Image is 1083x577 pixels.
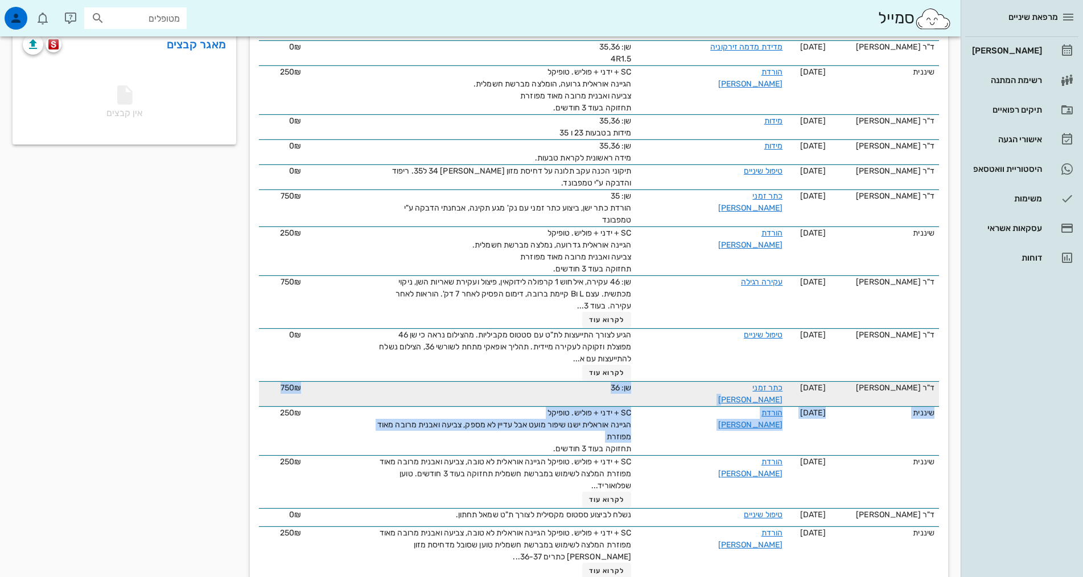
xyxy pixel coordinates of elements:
span: [DATE] [800,277,826,287]
a: טיפול שיניים [744,510,783,520]
span: [DATE] [800,457,826,467]
div: תיקים רפואיים [970,105,1042,114]
span: 250₪ [280,67,301,77]
div: רשימת המתנה [970,76,1042,85]
span: אין קבצים [106,89,142,118]
button: לקרוא עוד [582,492,632,508]
div: היסטוריית וואטסאפ [970,164,1042,174]
div: [PERSON_NAME] [970,46,1042,55]
span: 0₪ [289,330,301,340]
a: היסטוריית וואטסאפ [965,155,1078,183]
span: 250₪ [280,457,301,467]
span: SC + ידני + פוליש. טופיקל הגיינה אוראלית גדרועה, נמלצה מברשת חשמלית. צביעה ואבנית מרובה מאוד מפוז... [472,228,631,274]
div: ד"ר [PERSON_NAME] [835,140,934,152]
a: תיקים רפואיים [965,96,1078,123]
span: 0₪ [289,42,301,52]
span: נשלח לביצוע ססטוס מקסילית לצורך ת"ט שמאל תחתון. [456,510,632,520]
img: SmileCloud logo [915,7,952,30]
a: מידות [764,116,783,126]
a: רשימת המתנה [965,67,1078,94]
span: [DATE] [800,42,826,52]
span: לקרוא עוד [589,567,624,575]
span: תיקוני הכנה עקב תלונה על דחיסת מזון [PERSON_NAME] 34 ל35. ריפוד והדבקה ע"י טמפבונד. [392,166,631,188]
button: לקרוא עוד [582,365,632,381]
span: מרפאת שיניים [1008,12,1058,22]
a: עקירה רגילה [741,277,783,287]
a: הורדת [PERSON_NAME] [718,528,783,550]
a: אישורי הגעה [965,126,1078,153]
span: [DATE] [800,166,826,176]
div: שיננית [835,66,934,78]
div: סמייל [878,6,952,31]
span: SC + ידני + פוליש. טופיקל הגיינה אוראלית לא טובה, צביעה ואבנית מרובה מאוד מפוזרת המלצה לשימוש במב... [380,457,631,491]
span: [DATE] [800,116,826,126]
span: 750₪ [281,191,301,201]
span: SC + ידני + פוליש. טופיקל הגיינה אוראלית לא טובה, צביעה ואבנית מרובה מאוד מפוזרת המלצה לשימוש במב... [380,528,631,562]
a: הורדת [PERSON_NAME] [718,408,783,430]
span: 250₪ [280,408,301,418]
span: [DATE] [800,408,826,418]
div: דוחות [970,253,1042,262]
span: 750₪ [281,277,301,287]
a: [PERSON_NAME] [965,37,1078,64]
span: לקרוא עוד [589,496,624,504]
a: משימות [965,185,1078,212]
span: שן: 35,36 מידה ראשונית לקראת טבעות. [535,141,632,163]
div: ד"ר [PERSON_NAME] [835,165,934,177]
div: שיננית [835,407,934,419]
a: כתר זמני [PERSON_NAME] [718,383,783,405]
div: עסקאות אשראי [970,224,1042,233]
span: [DATE] [800,67,826,77]
span: לקרוא עוד [589,316,624,324]
span: לקרוא עוד [589,369,624,377]
span: 250₪ [280,528,301,538]
a: הורדת [PERSON_NAME] [718,67,783,89]
div: ד"ר [PERSON_NAME] [835,190,934,202]
div: משימות [970,194,1042,203]
span: [DATE] [800,228,826,238]
span: [DATE] [800,528,826,538]
span: תג [34,9,40,16]
span: 750₪ [281,383,301,393]
img: scanora logo [48,39,59,50]
span: שן: 35 הורדת כתר ישן, ביצוע כתר זמני עם נק' מגע תקינה, אבחנתי הדבקה ע"י טמפבונד [404,191,631,225]
div: ד"ר [PERSON_NAME] [835,329,934,341]
span: SC + ידני + פוליש. טופיקל הגיינה אוראלית גרועה, הומלצה מברשת חשמלית. צביעה ואבנית מרובה מאוד מפוז... [473,67,631,113]
span: 0₪ [289,510,301,520]
a: טיפול שיניים [744,330,783,340]
span: [DATE] [800,330,826,340]
span: [DATE] [800,141,826,151]
a: מידות [764,141,783,151]
a: כתר זמני [PERSON_NAME] [718,191,783,213]
div: שיננית [835,527,934,539]
div: שיננית [835,456,934,468]
span: הגיע לצורך התייעצות לת"ט עם סטטוס מקביליות. מהצילום נראה כי שן 46 מפוצלת וזקוקה לעקירה מיידית. תה... [379,330,631,364]
span: [DATE] [800,191,826,201]
span: שן: 46 עקירה, אילחוש 1 קרפולה לידוקאין, פיצול ועקירת שאריות השן, ניקוי מכתשית. עצם L וB קיימת ברו... [396,277,632,311]
a: מאגר קבצים [167,35,227,53]
span: 0₪ [289,141,301,151]
span: 0₪ [289,116,301,126]
span: שן: 35,36 4R1.5 [599,42,631,64]
a: מדידת מדמה זירקוניה [710,42,783,52]
span: שן: 35,36 מידות בטבעות 23 ו 35 [559,116,631,138]
div: ד"ר [PERSON_NAME] [835,509,934,521]
div: שיננית [835,227,934,239]
span: 250₪ [280,228,301,238]
span: שן: 36 [611,383,632,393]
div: ד"ר [PERSON_NAME] [835,276,934,288]
span: 0₪ [289,166,301,176]
button: לקרוא עוד [582,312,632,328]
a: טיפול שיניים [744,166,783,176]
div: ד"ר [PERSON_NAME] [835,115,934,127]
button: scanora logo [46,36,61,52]
span: [DATE] [800,383,826,393]
a: דוחות [965,244,1078,271]
div: ד"ר [PERSON_NAME] [835,382,934,394]
span: [DATE] [800,510,826,520]
div: אישורי הגעה [970,135,1042,144]
a: הורדת [PERSON_NAME] [718,457,783,479]
a: עסקאות אשראי [965,215,1078,242]
a: הורדת [PERSON_NAME] [718,228,783,250]
div: ד"ר [PERSON_NAME] [835,41,934,53]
